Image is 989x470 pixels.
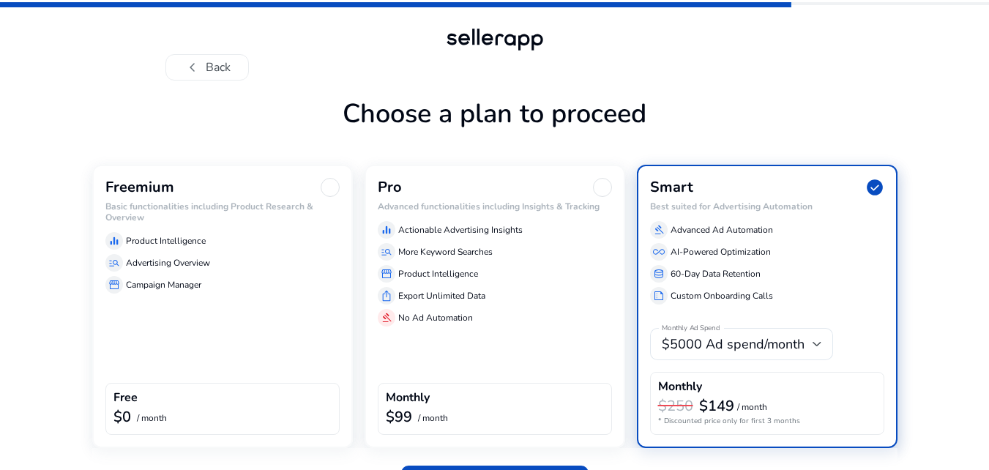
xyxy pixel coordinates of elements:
span: storefront [381,268,392,280]
span: equalizer [381,224,392,236]
button: chevron_leftBack [165,54,249,81]
p: 60-Day Data Retention [671,267,761,280]
p: No Ad Automation [398,311,473,324]
span: equalizer [108,235,120,247]
p: Actionable Advertising Insights [398,223,523,236]
h3: $250 [658,398,693,415]
h6: Best suited for Advertising Automation [650,201,884,212]
h4: Monthly [386,391,430,405]
h3: Pro [378,179,402,196]
span: ios_share [381,290,392,302]
mat-label: Monthly Ad Spend [662,324,720,334]
p: / month [737,403,767,412]
span: database [653,268,665,280]
span: manage_search [108,257,120,269]
span: gavel [653,224,665,236]
p: Advertising Overview [126,256,210,269]
span: manage_search [381,246,392,258]
span: $5000 Ad spend/month [662,335,805,353]
span: storefront [108,279,120,291]
b: $149 [699,396,734,416]
b: $99 [386,407,412,427]
p: Campaign Manager [126,278,201,291]
span: summarize [653,290,665,302]
h6: Advanced functionalities including Insights & Tracking [378,201,612,212]
h6: Basic functionalities including Product Research & Overview [105,201,340,223]
span: all_inclusive [653,246,665,258]
span: chevron_left [184,59,201,76]
h1: Choose a plan to proceed [92,98,897,165]
p: * Discounted price only for first 3 months [658,416,876,427]
h3: Freemium [105,179,174,196]
p: Export Unlimited Data [398,289,485,302]
h3: Smart [650,179,693,196]
p: AI-Powered Optimization [671,245,771,258]
p: Product Intelligence [398,267,478,280]
h4: Monthly [658,380,702,394]
p: / month [137,414,167,423]
p: More Keyword Searches [398,245,493,258]
p: Product Intelligence [126,234,206,247]
h4: Free [113,391,138,405]
p: Custom Onboarding Calls [671,289,773,302]
span: check_circle [865,178,884,197]
p: / month [418,414,448,423]
span: gavel [381,312,392,324]
b: $0 [113,407,131,427]
p: Advanced Ad Automation [671,223,773,236]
